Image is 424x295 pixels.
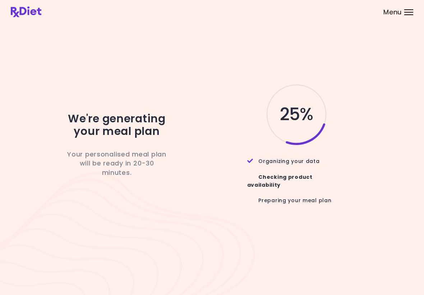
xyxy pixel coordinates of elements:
h2: We're generating your meal plan [65,113,169,137]
span: Menu [383,9,402,15]
p: Your personalised meal plan will be ready in 20-30 minutes. [65,150,169,177]
span: 25 % [280,108,313,121]
img: RxDiet [11,6,41,17]
div: Checking product availability [247,165,346,189]
div: Preparing your meal plan [247,189,346,212]
div: Organizing your data [247,150,346,165]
